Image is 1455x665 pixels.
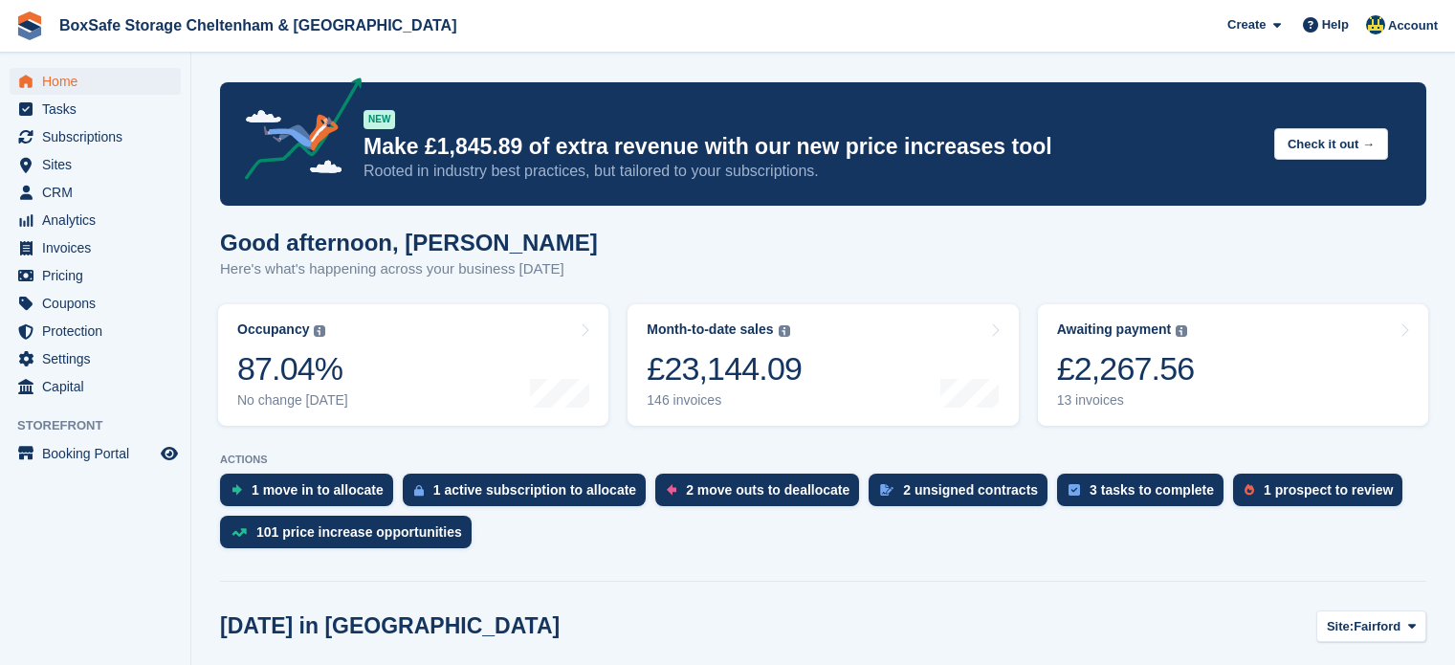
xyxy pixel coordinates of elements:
a: menu [10,68,181,95]
span: Fairford [1354,617,1400,636]
span: Create [1227,15,1266,34]
div: NEW [364,110,395,129]
span: Coupons [42,290,157,317]
span: Storefront [17,416,190,435]
img: prospect-51fa495bee0391a8d652442698ab0144808aea92771e9ea1ae160a38d050c398.svg [1245,484,1254,496]
a: menu [10,440,181,467]
span: Protection [42,318,157,344]
div: Month-to-date sales [647,321,773,338]
img: stora-icon-8386f47178a22dfd0bd8f6a31ec36ba5ce8667c1dd55bd0f319d3a0aa187defe.svg [15,11,44,40]
img: icon-info-grey-7440780725fd019a000dd9b08b2336e03edf1995a4989e88bcd33f0948082b44.svg [779,325,790,337]
a: menu [10,318,181,344]
button: Site: Fairford [1316,610,1426,642]
span: Pricing [42,262,157,289]
img: move_outs_to_deallocate_icon-f764333ba52eb49d3ac5e1228854f67142a1ed5810a6f6cc68b1a99e826820c5.svg [667,484,676,496]
a: 2 move outs to deallocate [655,474,869,516]
div: £23,144.09 [647,349,802,388]
p: Make £1,845.89 of extra revenue with our new price increases tool [364,133,1259,161]
span: Help [1322,15,1349,34]
img: move_ins_to_allocate_icon-fdf77a2bb77ea45bf5b3d319d69a93e2d87916cf1d5bf7949dd705db3b84f3ca.svg [231,484,242,496]
span: Capital [42,373,157,400]
span: Booking Portal [42,440,157,467]
a: menu [10,290,181,317]
span: Account [1388,16,1438,35]
div: 13 invoices [1057,392,1195,409]
p: Rooted in industry best practices, but tailored to your subscriptions. [364,161,1259,182]
a: menu [10,373,181,400]
div: 87.04% [237,349,348,388]
img: Kim Virabi [1366,15,1385,34]
a: menu [10,96,181,122]
span: Subscriptions [42,123,157,150]
div: Occupancy [237,321,309,338]
a: menu [10,207,181,233]
div: Awaiting payment [1057,321,1172,338]
a: Preview store [158,442,181,465]
span: Sites [42,151,157,178]
img: icon-info-grey-7440780725fd019a000dd9b08b2336e03edf1995a4989e88bcd33f0948082b44.svg [1176,325,1187,337]
div: 1 prospect to review [1264,482,1393,498]
div: 146 invoices [647,392,802,409]
img: price_increase_opportunities-93ffe204e8149a01c8c9dc8f82e8f89637d9d84a8eef4429ea346261dce0b2c0.svg [231,528,247,537]
img: active_subscription_to_allocate_icon-d502201f5373d7db506a760aba3b589e785aa758c864c3986d89f69b8ff3... [414,484,424,497]
img: price-adjustments-announcement-icon-8257ccfd72463d97f412b2fc003d46551f7dbcb40ab6d574587a9cd5c0d94... [229,78,363,187]
p: ACTIONS [220,454,1426,466]
div: 2 move outs to deallocate [686,482,849,498]
a: Month-to-date sales £23,144.09 146 invoices [628,304,1018,426]
button: Check it out → [1274,128,1388,160]
p: Here's what's happening across your business [DATE] [220,258,598,280]
a: Occupancy 87.04% No change [DATE] [218,304,608,426]
a: menu [10,234,181,261]
a: menu [10,179,181,206]
span: Settings [42,345,157,372]
div: 1 move in to allocate [252,482,384,498]
a: 1 active subscription to allocate [403,474,655,516]
div: No change [DATE] [237,392,348,409]
h1: Good afternoon, [PERSON_NAME] [220,230,598,255]
a: 2 unsigned contracts [869,474,1057,516]
div: 101 price increase opportunities [256,524,462,540]
a: menu [10,151,181,178]
img: icon-info-grey-7440780725fd019a000dd9b08b2336e03edf1995a4989e88bcd33f0948082b44.svg [314,325,325,337]
span: Site: [1327,617,1354,636]
a: 1 prospect to review [1233,474,1412,516]
span: CRM [42,179,157,206]
a: 3 tasks to complete [1057,474,1233,516]
div: £2,267.56 [1057,349,1195,388]
div: 3 tasks to complete [1090,482,1214,498]
a: 101 price increase opportunities [220,516,481,558]
a: 1 move in to allocate [220,474,403,516]
img: task-75834270c22a3079a89374b754ae025e5fb1db73e45f91037f5363f120a921f8.svg [1069,484,1080,496]
div: 2 unsigned contracts [903,482,1038,498]
span: Home [42,68,157,95]
a: menu [10,345,181,372]
h2: [DATE] in [GEOGRAPHIC_DATA] [220,613,560,639]
div: 1 active subscription to allocate [433,482,636,498]
span: Invoices [42,234,157,261]
a: Awaiting payment £2,267.56 13 invoices [1038,304,1428,426]
span: Tasks [42,96,157,122]
img: contract_signature_icon-13c848040528278c33f63329250d36e43548de30e8caae1d1a13099fd9432cc5.svg [880,484,893,496]
a: menu [10,262,181,289]
a: BoxSafe Storage Cheltenham & [GEOGRAPHIC_DATA] [52,10,464,41]
span: Analytics [42,207,157,233]
a: menu [10,123,181,150]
